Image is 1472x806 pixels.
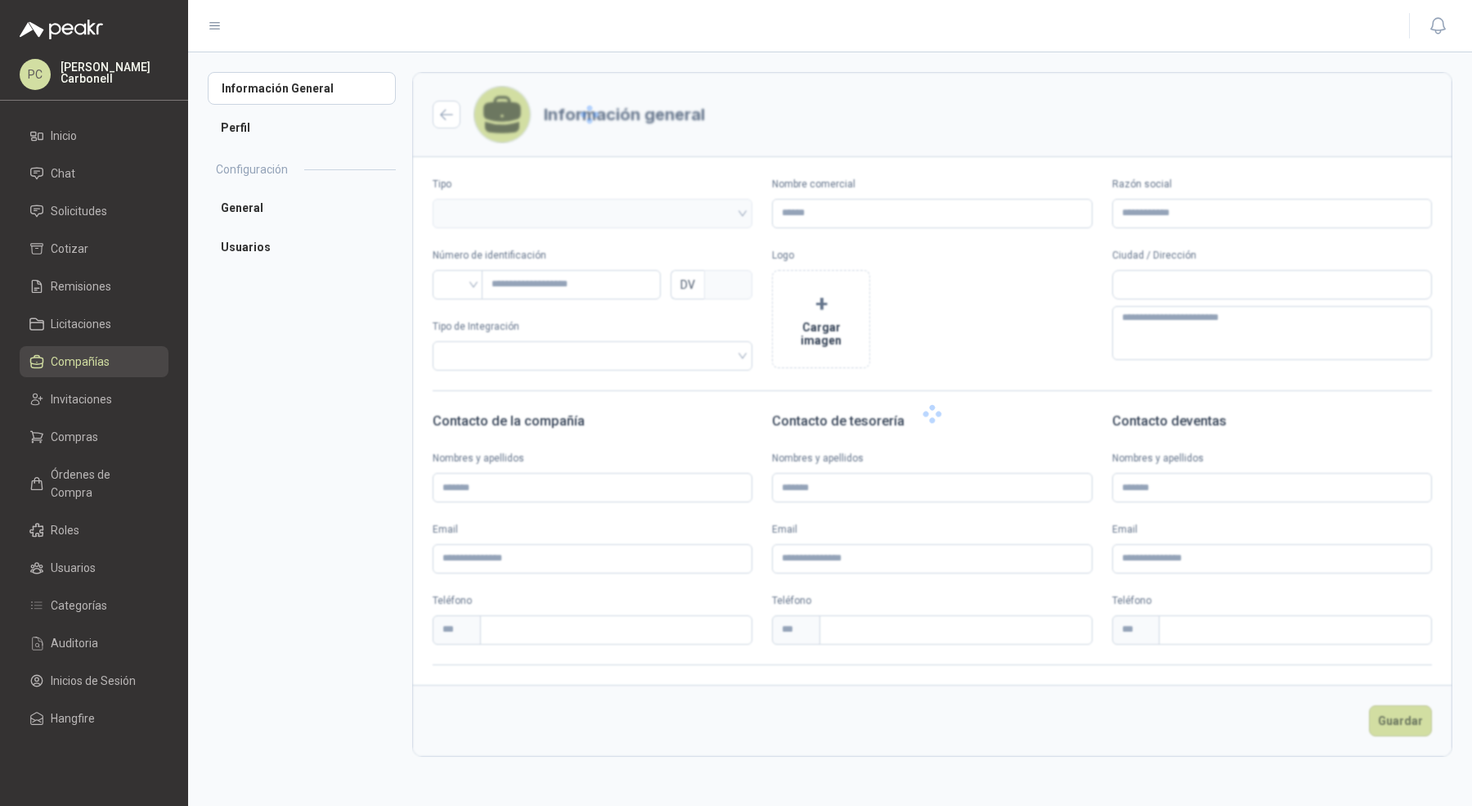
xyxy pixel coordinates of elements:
span: Solicitudes [51,202,107,220]
span: Cotizar [51,240,88,258]
span: Licitaciones [51,315,111,333]
span: Categorías [51,597,107,615]
span: Órdenes de Compra [51,466,153,502]
a: Órdenes de Compra [20,459,168,508]
a: Categorías [20,590,168,621]
a: Compras [20,421,168,453]
a: Solicitudes [20,196,168,227]
a: Compañías [20,346,168,377]
a: Roles [20,515,168,546]
span: Compras [51,428,98,446]
a: Hangfire [20,703,168,734]
span: Remisiones [51,277,111,295]
a: Perfil [208,111,396,144]
span: Inicios de Sesión [51,672,136,690]
span: Compañías [51,353,110,371]
a: Auditoria [20,628,168,659]
a: Remisiones [20,271,168,302]
span: Inicio [51,127,77,145]
a: Chat [20,158,168,189]
a: Inicio [20,120,168,151]
h2: Configuración [216,160,288,178]
a: Inicios de Sesión [20,665,168,696]
a: Licitaciones [20,308,168,340]
a: Cotizar [20,233,168,264]
div: PC [20,59,51,90]
span: Hangfire [51,709,95,727]
span: Auditoria [51,634,98,652]
img: Logo peakr [20,20,103,39]
a: Información General [208,72,396,105]
span: Usuarios [51,559,96,577]
a: Usuarios [20,552,168,583]
span: Roles [51,521,79,539]
a: General [208,191,396,224]
span: Invitaciones [51,390,112,408]
a: Invitaciones [20,384,168,415]
span: Chat [51,164,75,182]
a: Usuarios [208,231,396,263]
p: [PERSON_NAME] Carbonell [61,61,168,84]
